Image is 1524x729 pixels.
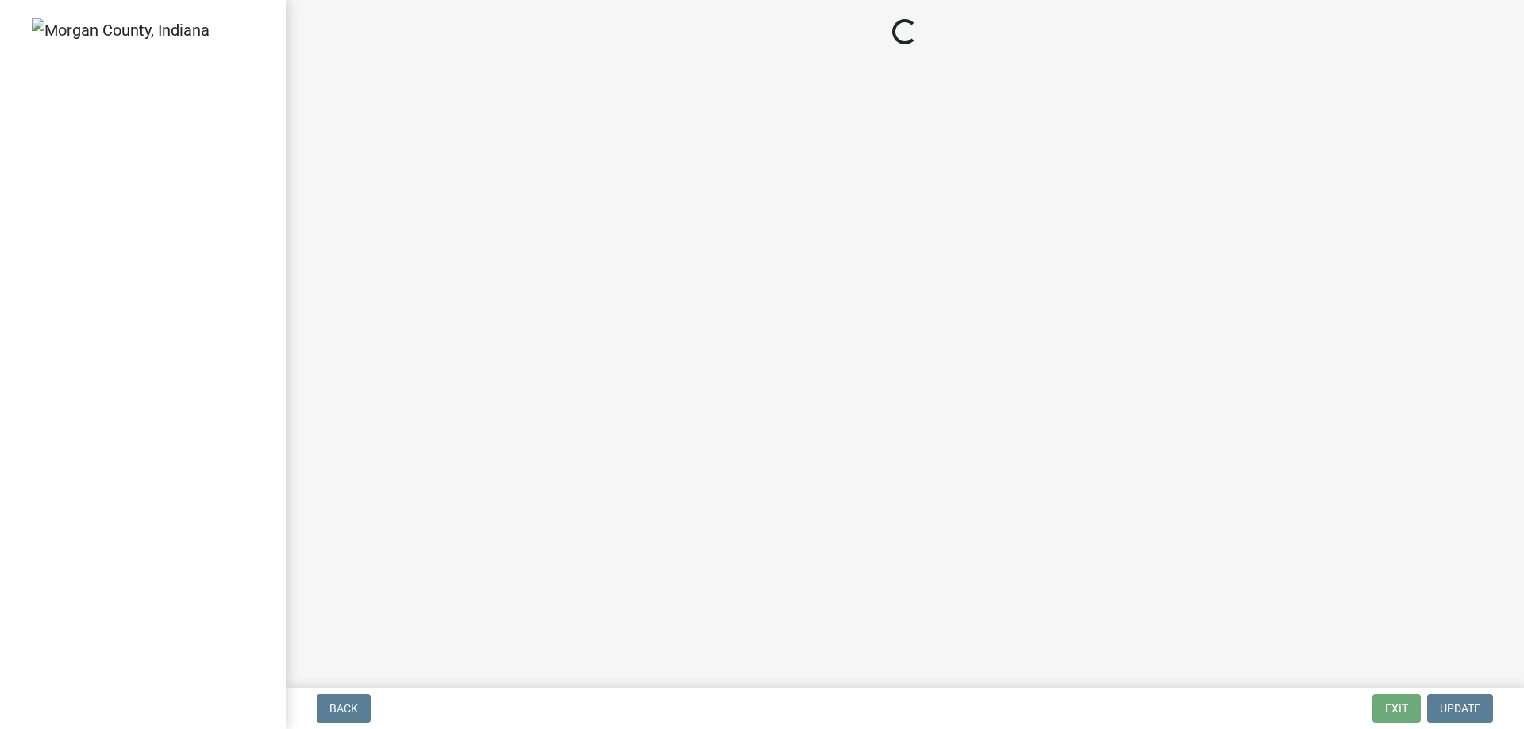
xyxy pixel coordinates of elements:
[317,694,371,723] button: Back
[329,702,358,715] span: Back
[32,18,210,42] img: Morgan County, Indiana
[1372,694,1421,723] button: Exit
[1427,694,1493,723] button: Update
[1440,702,1480,715] span: Update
